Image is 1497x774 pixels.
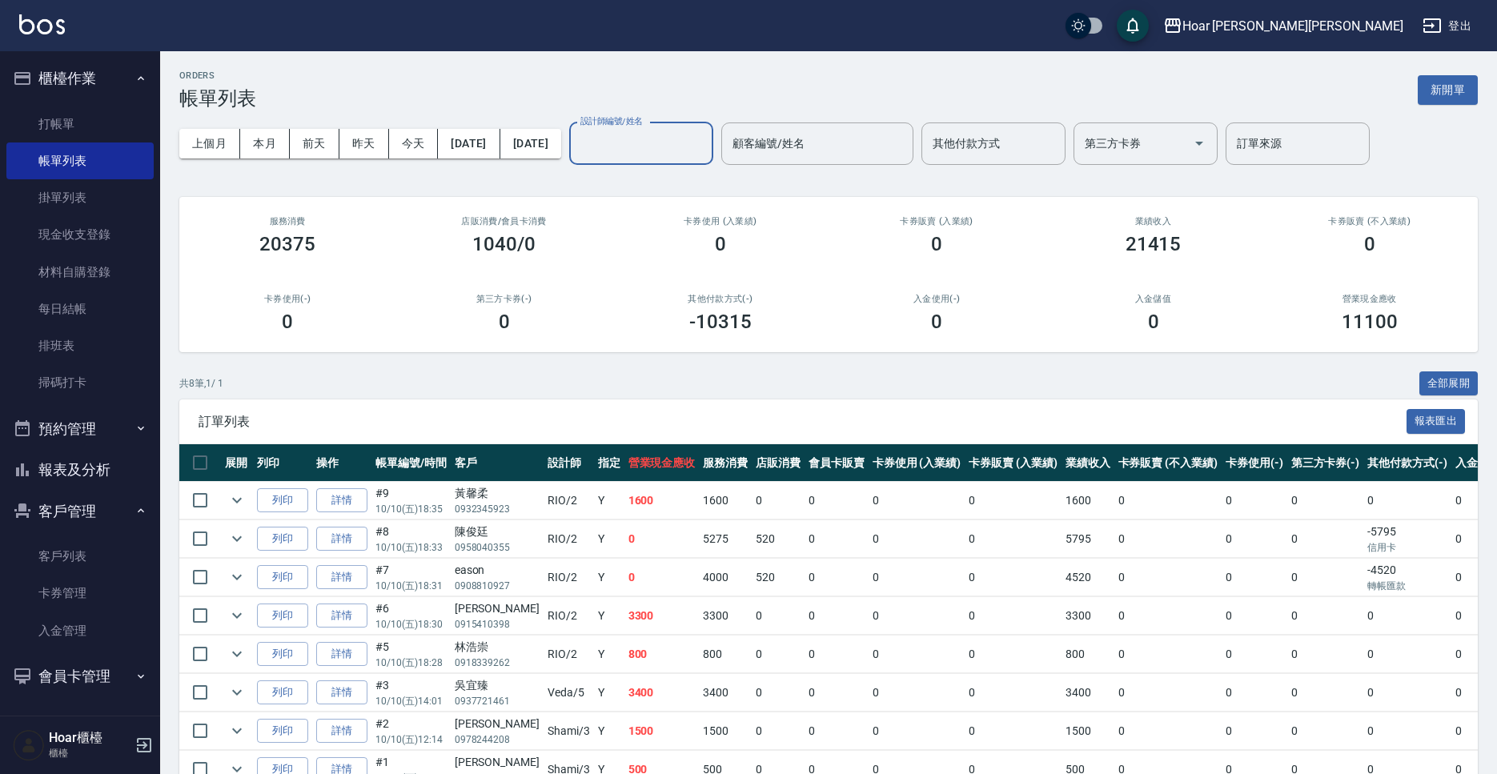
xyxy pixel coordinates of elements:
h2: 卡券使用(-) [199,294,376,304]
img: Logo [19,14,65,34]
button: expand row [225,642,249,666]
td: 0 [965,597,1062,635]
p: 0908810927 [455,579,540,593]
a: 打帳單 [6,106,154,142]
td: #7 [371,559,451,596]
div: eason [455,562,540,579]
td: 0 [805,597,869,635]
td: 0 [1363,674,1451,712]
td: 0 [624,520,700,558]
td: 0 [1222,482,1287,519]
p: 0937721461 [455,694,540,708]
h2: 業績收入 [1064,216,1242,227]
th: 列印 [253,444,312,482]
th: 店販消費 [752,444,805,482]
a: 現金收支登錄 [6,216,154,253]
td: 0 [1114,482,1222,519]
td: RIO /2 [544,559,594,596]
th: 卡券販賣 (不入業績) [1114,444,1222,482]
td: 5275 [699,520,752,558]
h3: 20375 [259,233,315,255]
p: 10/10 (五) 18:30 [375,617,447,632]
td: 3300 [1062,597,1114,635]
td: 0 [805,674,869,712]
td: 0 [1222,559,1287,596]
button: 列印 [257,719,308,744]
td: 0 [805,636,869,673]
td: 0 [1114,712,1222,750]
td: 0 [752,712,805,750]
th: 卡券使用(-) [1222,444,1287,482]
button: 列印 [257,604,308,628]
button: 預約管理 [6,408,154,450]
td: 0 [1287,674,1364,712]
td: 0 [869,674,965,712]
td: 1500 [624,712,700,750]
button: [DATE] [438,129,500,158]
td: 0 [752,597,805,635]
h3: 0 [931,311,942,333]
p: 0918339262 [455,656,540,670]
h2: 卡券販賣 (入業績) [848,216,1025,227]
div: [PERSON_NAME] [455,716,540,732]
button: 昨天 [339,129,389,158]
td: 0 [869,482,965,519]
td: 0 [1114,520,1222,558]
td: 0 [1222,636,1287,673]
button: expand row [225,680,249,704]
h3: 0 [499,311,510,333]
td: #3 [371,674,451,712]
td: 3400 [699,674,752,712]
a: 材料自購登錄 [6,254,154,291]
td: 0 [1222,712,1287,750]
p: 10/10 (五) 12:14 [375,732,447,747]
label: 設計師編號/姓名 [580,115,643,127]
td: #2 [371,712,451,750]
button: expand row [225,565,249,589]
h3: -10315 [689,311,752,333]
h3: 21415 [1126,233,1182,255]
td: Y [594,520,624,558]
td: 1500 [1062,712,1114,750]
div: 林浩崇 [455,639,540,656]
th: 指定 [594,444,624,482]
span: 訂單列表 [199,414,1407,430]
button: 前天 [290,129,339,158]
td: 0 [965,482,1062,519]
button: 列印 [257,565,308,590]
td: RIO /2 [544,597,594,635]
h2: 卡券販賣 (不入業績) [1281,216,1459,227]
td: 800 [699,636,752,673]
th: 帳單編號/時間 [371,444,451,482]
a: 詳情 [316,642,367,667]
td: 0 [1222,597,1287,635]
td: 0 [1222,520,1287,558]
div: 吳宜臻 [455,677,540,694]
td: 0 [1114,636,1222,673]
button: Hoar [PERSON_NAME][PERSON_NAME] [1157,10,1410,42]
button: 列印 [257,680,308,705]
td: Y [594,559,624,596]
td: 0 [1114,597,1222,635]
a: 掛單列表 [6,179,154,216]
td: 0 [965,520,1062,558]
h2: 第三方卡券(-) [415,294,592,304]
td: 0 [869,520,965,558]
td: 3300 [624,597,700,635]
td: #8 [371,520,451,558]
button: 櫃檯作業 [6,58,154,99]
th: 操作 [312,444,371,482]
a: 詳情 [316,565,367,590]
p: 0978244208 [455,732,540,747]
td: 5795 [1062,520,1114,558]
a: 詳情 [316,680,367,705]
button: 報表匯出 [1407,409,1466,434]
td: RIO /2 [544,636,594,673]
td: 0 [965,636,1062,673]
td: 0 [805,559,869,596]
h2: 營業現金應收 [1281,294,1459,304]
div: 黃馨柔 [455,485,540,502]
button: [DATE] [500,129,561,158]
th: 卡券販賣 (入業績) [965,444,1062,482]
p: 櫃檯 [49,746,130,760]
